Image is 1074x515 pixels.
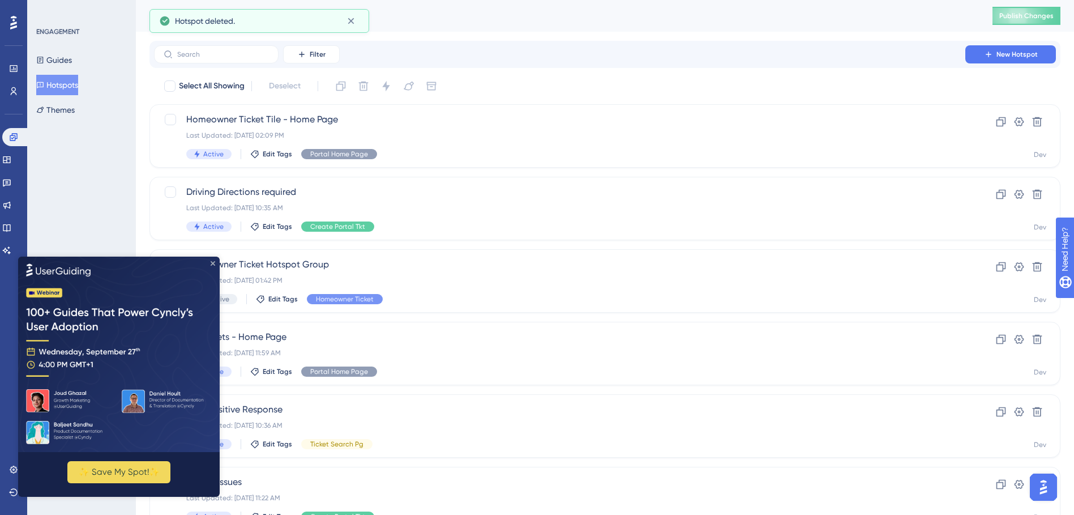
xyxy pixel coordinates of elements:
button: ✨ Save My Spot!✨ [49,205,152,227]
button: Filter [283,45,340,63]
span: Edit Tags [263,367,292,376]
button: Edit Tags [256,295,298,304]
span: Edit Tags [263,150,292,159]
span: Active [203,150,224,159]
button: Hotspots [36,75,78,95]
div: Last Updated: [DATE] 10:35 AM [186,203,933,212]
button: Themes [36,100,75,120]
span: Portal Home Page [310,367,368,376]
span: Deselect [269,79,301,93]
button: Guides [36,50,72,70]
div: Dev [1034,150,1046,159]
span: Homeowner Ticket Tile - Home Page [186,113,933,126]
span: Publish Changes [999,11,1054,20]
span: Homeowner Ticket [316,295,374,304]
div: Last Updated: [DATE] 10:36 AM [186,421,933,430]
div: Hotspots [149,8,964,24]
div: Last Updated: [DATE] 01:42 PM [186,276,933,285]
button: Edit Tags [250,222,292,231]
button: New Hotspot [965,45,1056,63]
span: Homeowner Ticket Hotspot Group [186,258,933,271]
span: Need Help? [27,3,71,16]
div: Dev [1034,295,1046,304]
span: Portal Home Page [310,150,368,159]
span: Ticket Search Pg [310,440,363,449]
span: Edit Tags [268,295,298,304]
span: New Hotspot [996,50,1038,59]
div: Dev [1034,440,1046,449]
span: Edit Tags [263,222,292,231]
button: Deselect [259,76,311,96]
div: Dev [1034,223,1046,232]
div: Close Preview [192,5,197,9]
button: Publish Changes [992,7,1060,25]
div: Last Updated: [DATE] 11:22 AM [186,493,933,503]
span: View Positive Response [186,403,933,416]
span: Access Issues [186,475,933,489]
div: Dev [1034,368,1046,377]
div: ENGAGEMENT [36,27,79,36]
span: Select All Showing [179,79,245,93]
div: Last Updated: [DATE] 02:09 PM [186,131,933,140]
iframe: UserGuiding AI Assistant Launcher [1026,470,1060,504]
span: Hotspot deleted. [175,14,235,28]
span: Active [203,222,224,231]
button: Edit Tags [250,367,292,376]
button: Edit Tags [250,440,292,449]
button: Edit Tags [250,150,292,159]
div: Last Updated: [DATE] 11:59 AM [186,348,933,357]
span: Create Portal Tkt [310,222,365,231]
span: Driving Directions required [186,185,933,199]
span: My Tickets - Home Page [186,330,933,344]
input: Search [177,50,269,58]
span: Edit Tags [263,440,292,449]
span: Filter [310,50,326,59]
